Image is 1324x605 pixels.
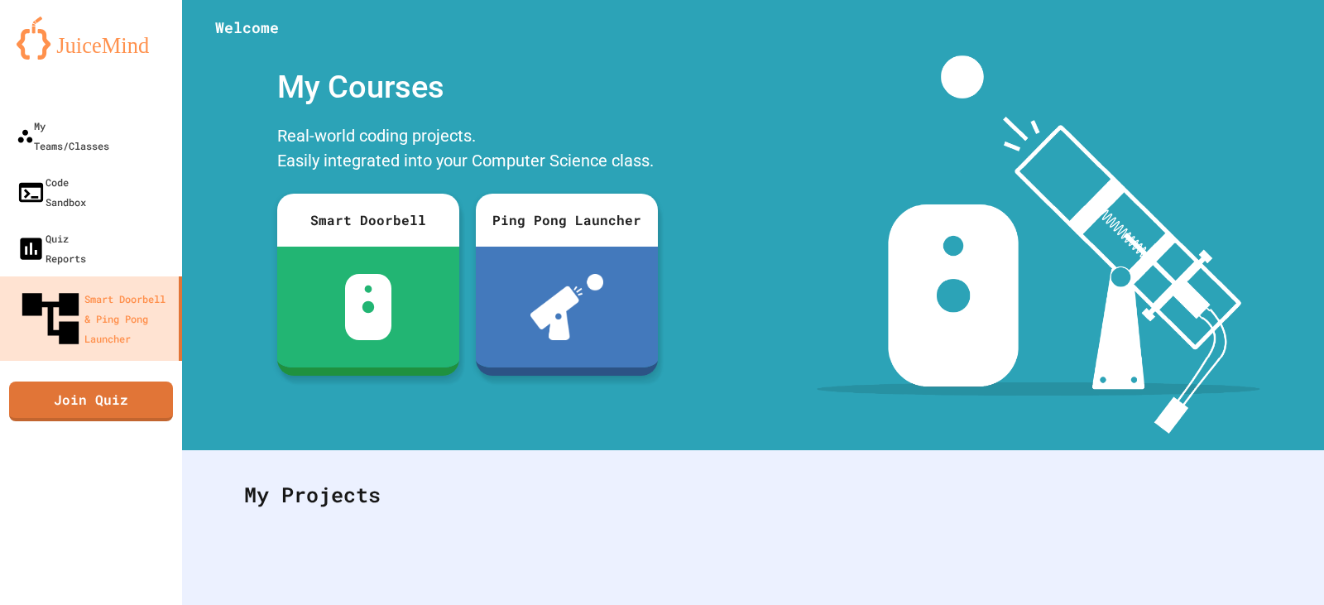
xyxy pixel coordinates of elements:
[277,194,459,247] div: Smart Doorbell
[345,274,392,340] img: sdb-white.svg
[9,382,173,421] a: Join Quiz
[17,172,86,212] div: Code Sandbox
[228,463,1278,527] div: My Projects
[269,55,666,119] div: My Courses
[530,274,604,340] img: ppl-with-ball.png
[269,119,666,181] div: Real-world coding projects. Easily integrated into your Computer Science class.
[17,116,109,156] div: My Teams/Classes
[476,194,658,247] div: Ping Pong Launcher
[17,285,172,353] div: Smart Doorbell & Ping Pong Launcher
[17,228,86,268] div: Quiz Reports
[17,17,165,60] img: logo-orange.svg
[817,55,1260,434] img: banner-image-my-projects.png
